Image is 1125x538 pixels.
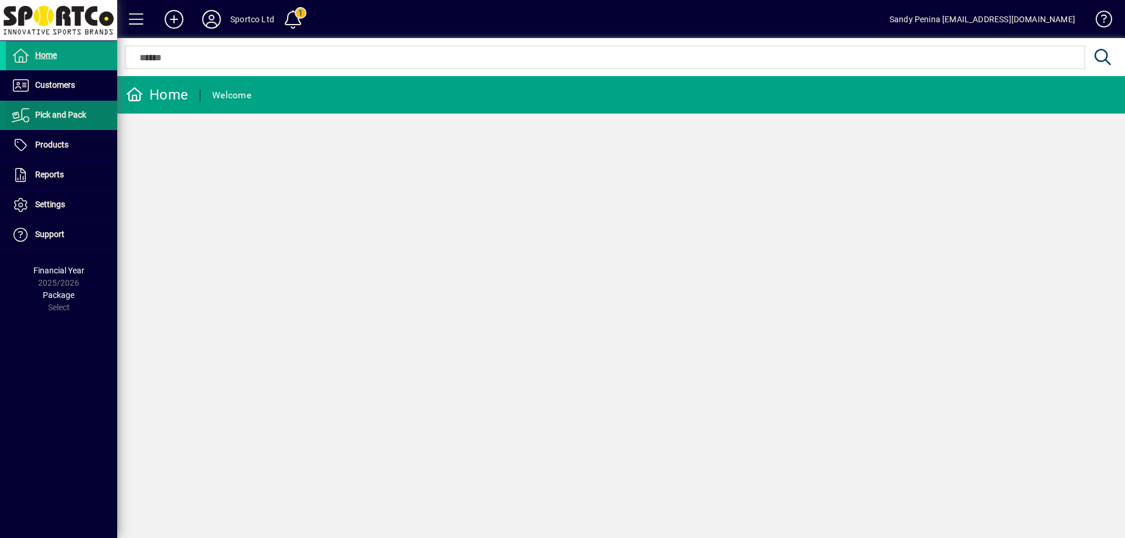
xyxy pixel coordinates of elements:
[212,86,251,105] div: Welcome
[1087,2,1110,40] a: Knowledge Base
[6,190,117,220] a: Settings
[6,220,117,249] a: Support
[35,140,69,149] span: Products
[35,50,57,60] span: Home
[35,80,75,90] span: Customers
[35,200,65,209] span: Settings
[155,9,193,30] button: Add
[126,85,188,104] div: Home
[43,290,74,300] span: Package
[6,160,117,190] a: Reports
[33,266,84,275] span: Financial Year
[230,10,274,29] div: Sportco Ltd
[35,170,64,179] span: Reports
[35,229,64,239] span: Support
[6,101,117,130] a: Pick and Pack
[193,9,230,30] button: Profile
[35,110,86,119] span: Pick and Pack
[6,71,117,100] a: Customers
[6,131,117,160] a: Products
[889,10,1075,29] div: Sandy Penina [EMAIL_ADDRESS][DOMAIN_NAME]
